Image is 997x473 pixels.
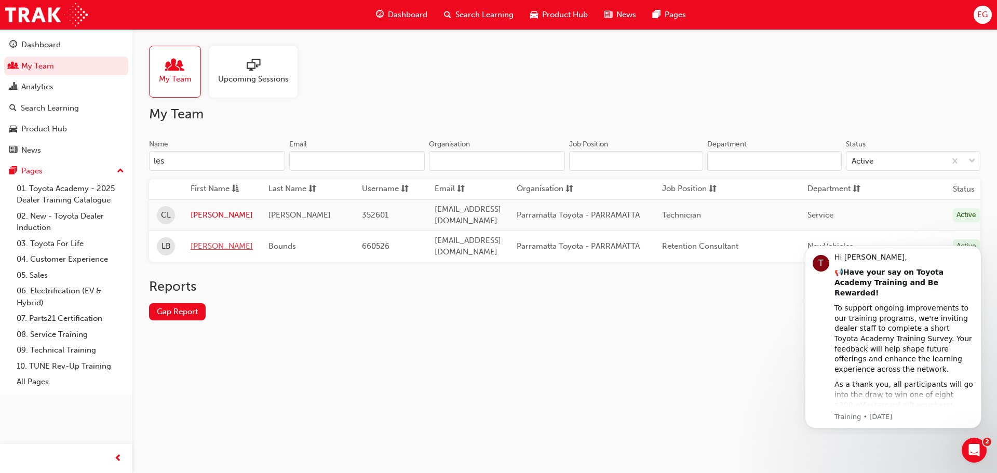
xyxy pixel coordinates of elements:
[9,146,17,155] span: news-icon
[161,240,171,252] span: LB
[4,33,128,161] button: DashboardMy TeamAnalyticsSearch LearningProduct HubNews
[247,59,260,73] span: sessionType_ONLINE_URL-icon
[4,161,128,181] button: Pages
[662,183,719,196] button: Job Positionsorting-icon
[9,167,17,176] span: pages-icon
[9,83,17,92] span: chart-icon
[161,209,171,221] span: CL
[268,183,326,196] button: Last Namesorting-icon
[436,4,522,25] a: search-iconSearch Learning
[707,151,842,171] input: Department
[149,303,206,320] a: Gap Report
[4,57,128,76] a: My Team
[616,9,636,21] span: News
[289,139,307,150] div: Email
[522,4,596,25] a: car-iconProduct Hub
[974,6,992,24] button: EG
[953,208,980,222] div: Active
[12,208,128,236] a: 02. New - Toyota Dealer Induction
[435,236,501,257] span: [EMAIL_ADDRESS][DOMAIN_NAME]
[21,144,41,156] div: News
[653,8,661,21] span: pages-icon
[218,73,289,85] span: Upcoming Sessions
[517,183,563,196] span: Organisation
[662,210,701,220] span: Technician
[268,210,331,220] span: [PERSON_NAME]
[388,9,427,21] span: Dashboard
[362,183,419,196] button: Usernamesorting-icon
[9,62,17,71] span: people-icon
[444,8,451,21] span: search-icon
[191,183,248,196] button: First Nameasc-icon
[707,139,747,150] div: Department
[517,241,640,251] span: Parramatta Toyota - PARRAMATTA
[807,183,851,196] span: Department
[268,183,306,196] span: Last Name
[9,125,17,134] span: car-icon
[662,183,707,196] span: Job Position
[429,151,565,171] input: Organisation
[191,209,253,221] a: [PERSON_NAME]
[191,183,230,196] span: First Name
[159,73,192,85] span: My Team
[191,240,253,252] a: [PERSON_NAME]
[362,210,388,220] span: 352601
[21,81,53,93] div: Analytics
[457,183,465,196] span: sorting-icon
[569,151,704,171] input: Job Position
[209,46,306,98] a: Upcoming Sessions
[9,104,17,113] span: search-icon
[12,342,128,358] a: 09. Technical Training
[21,123,67,135] div: Product Hub
[953,183,975,195] th: Status
[962,438,987,463] iframe: Intercom live chat
[435,183,455,196] span: Email
[149,46,209,98] a: My Team
[968,155,976,168] span: down-icon
[12,181,128,208] a: 01. Toyota Academy - 2025 Dealer Training Catalogue
[569,139,608,150] div: Job Position
[21,102,79,114] div: Search Learning
[517,183,574,196] button: Organisationsorting-icon
[21,39,61,51] div: Dashboard
[21,165,43,177] div: Pages
[12,310,128,327] a: 07. Parts21 Certification
[149,139,168,150] div: Name
[401,183,409,196] span: sorting-icon
[12,358,128,374] a: 10. TUNE Rev-Up Training
[4,99,128,118] a: Search Learning
[368,4,436,25] a: guage-iconDashboard
[12,374,128,390] a: All Pages
[565,183,573,196] span: sorting-icon
[789,236,997,435] iframe: Intercom notifications message
[232,183,239,196] span: asc-icon
[9,40,17,50] span: guage-icon
[455,9,514,21] span: Search Learning
[149,278,980,295] h2: Reports
[289,151,425,171] input: Email
[429,139,470,150] div: Organisation
[268,241,296,251] span: Bounds
[4,141,128,160] a: News
[308,183,316,196] span: sorting-icon
[846,139,866,150] div: Status
[517,210,640,220] span: Parramatta Toyota - PARRAMATTA
[5,3,88,26] img: Trak
[12,327,128,343] a: 08. Service Training
[644,4,694,25] a: pages-iconPages
[435,183,492,196] button: Emailsorting-icon
[665,9,686,21] span: Pages
[542,9,588,21] span: Product Hub
[435,205,501,226] span: [EMAIL_ADDRESS][DOMAIN_NAME]
[12,267,128,283] a: 05. Sales
[12,251,128,267] a: 04. Customer Experience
